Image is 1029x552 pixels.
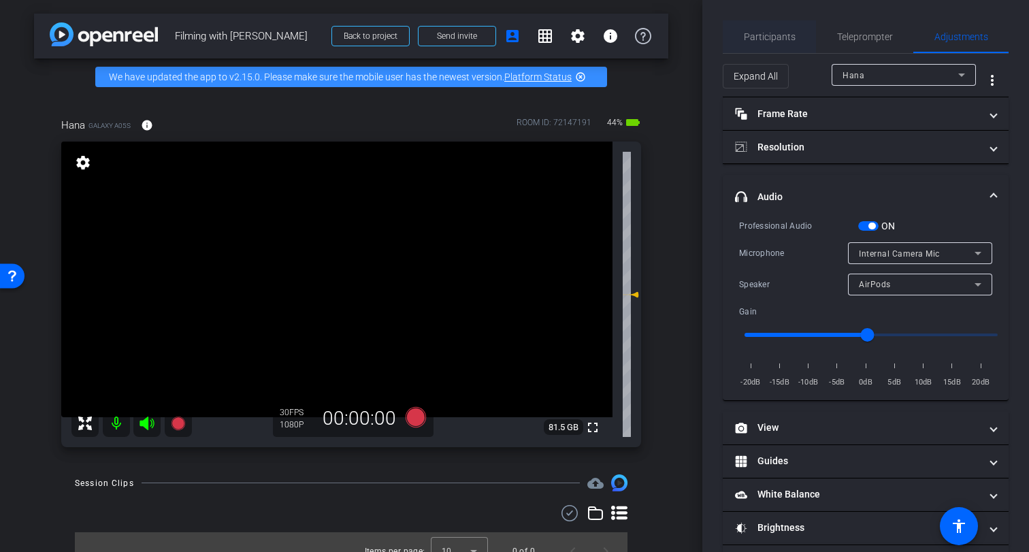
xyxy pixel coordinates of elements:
span: Hana [61,118,85,133]
button: Expand All [723,64,789,88]
mat-panel-title: View [735,421,980,435]
span: AirPods [859,280,891,289]
span: Adjustments [934,32,988,42]
span: 44% [605,112,625,133]
span: 81.5 GB [544,419,583,436]
mat-icon: battery_std [625,114,641,131]
mat-icon: info [141,119,153,131]
div: ROOM ID: 72147191 [517,116,591,136]
span: Back to project [344,31,397,41]
div: Professional Audio [739,219,858,233]
mat-icon: 0 dB [623,287,639,303]
mat-icon: more_vert [984,72,1000,88]
mat-icon: grid_on [537,28,553,44]
mat-expansion-panel-header: White Balance [723,478,1009,511]
span: Hana [843,71,864,80]
div: Speaker [739,278,848,291]
span: 0dB [854,376,877,389]
mat-icon: settings [73,155,93,171]
div: 00:00:00 [314,407,405,430]
span: FPS [289,408,304,417]
mat-icon: info [602,28,619,44]
mat-icon: fullscreen [585,419,601,436]
mat-icon: settings [570,28,586,44]
div: 1080P [280,419,314,430]
button: Send invite [418,26,496,46]
span: -10dB [797,376,820,389]
mat-panel-title: Guides [735,454,980,468]
mat-panel-title: Audio [735,190,980,204]
mat-expansion-panel-header: Frame Rate [723,97,1009,130]
span: 10dB [912,376,935,389]
span: Send invite [437,31,477,42]
mat-icon: cloud_upload [587,475,604,491]
span: 20dB [969,376,992,389]
mat-expansion-panel-header: View [723,412,1009,444]
div: 30 [280,407,314,418]
mat-panel-title: Resolution [735,140,980,155]
button: Back to project [331,26,410,46]
label: ON [879,219,896,233]
span: 15dB [941,376,964,389]
div: Session Clips [75,476,134,490]
mat-expansion-panel-header: Brightness [723,512,1009,545]
span: Filming with [PERSON_NAME] [175,22,323,50]
button: More Options for Adjustments Panel [976,64,1009,97]
mat-panel-title: Frame Rate [735,107,980,121]
div: Microphone [739,246,848,260]
span: Galaxy A05s [88,120,131,131]
mat-panel-title: Brightness [735,521,980,535]
mat-icon: accessibility [951,518,967,534]
span: -5dB [826,376,849,389]
div: Gain [739,305,858,319]
span: 5dB [883,376,906,389]
img: app-logo [50,22,158,46]
span: Expand All [734,63,778,89]
span: -20dB [739,376,762,389]
mat-expansion-panel-header: Audio [723,175,1009,218]
mat-icon: account_box [504,28,521,44]
div: We have updated the app to v2.15.0. Please make sure the mobile user has the newest version. [95,67,607,87]
span: Participants [744,32,796,42]
mat-panel-title: White Balance [735,487,980,502]
span: Destinations for your clips [587,475,604,491]
span: -15dB [768,376,791,389]
a: Platform Status [504,71,572,82]
span: Teleprompter [837,32,893,42]
mat-icon: highlight_off [575,71,586,82]
img: Session clips [611,474,627,491]
mat-expansion-panel-header: Guides [723,445,1009,478]
div: Audio [723,218,1009,400]
mat-expansion-panel-header: Resolution [723,131,1009,163]
span: Internal Camera Mic [859,249,940,259]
